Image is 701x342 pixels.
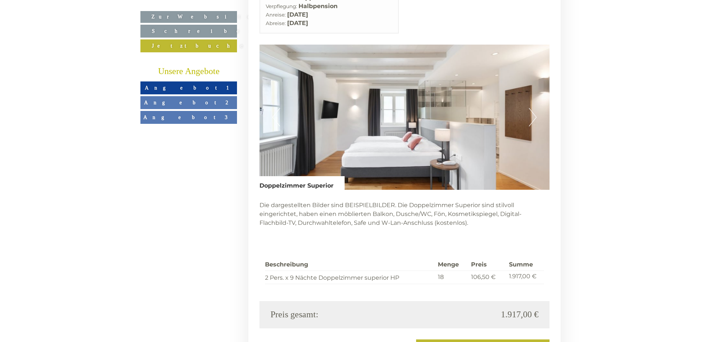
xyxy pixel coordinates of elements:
[299,3,338,10] b: Halbpension
[506,259,544,271] th: Summe
[11,36,132,41] small: 12:30
[266,20,286,26] small: Abreise:
[11,21,132,27] div: [GEOGRAPHIC_DATA]
[140,11,237,23] a: Zur Website
[259,45,550,190] img: image
[140,25,237,38] a: Schreiben Sie uns
[435,271,468,284] td: 18
[259,176,345,190] div: Doppelzimmer Superior
[529,108,537,126] button: Next
[287,11,308,18] b: [DATE]
[265,271,435,284] td: 2 Pers. x 9 Nächte Doppelzimmer superior HP
[435,259,468,271] th: Menge
[144,100,233,105] span: Angebot 2
[143,114,234,120] span: Angebot 3
[259,201,550,227] p: Die dargestellten Bilder sind BEISPIELBILDER. Die Doppelzimmer Superior sind stilvoll eingerichte...
[199,194,290,207] button: Senden
[140,65,237,78] div: Unsere Angebote
[119,6,171,18] div: Donnerstag
[265,259,435,271] th: Beschreibung
[287,20,308,27] b: [DATE]
[145,85,233,91] span: Angebot 1
[140,39,237,52] a: Jetzt buchen
[501,308,538,321] span: 1.917,00 €
[266,12,286,18] small: Anreise:
[265,308,405,321] div: Preis gesamt:
[272,108,280,126] button: Previous
[471,273,496,280] span: 106,50 €
[506,271,544,284] td: 1.917,00 €
[468,259,506,271] th: Preis
[266,3,297,9] small: Verpflegung:
[6,20,136,42] div: Guten Tag, wie können wir Ihnen helfen?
